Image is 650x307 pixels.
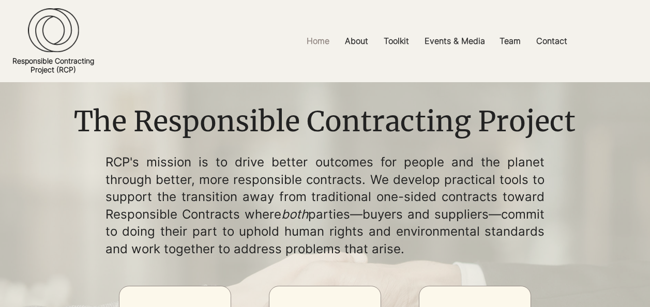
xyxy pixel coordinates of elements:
[12,56,94,74] a: Responsible ContractingProject (RCP)
[379,29,414,53] p: Toolkit
[494,29,526,53] p: Team
[281,207,308,222] span: both
[340,29,373,53] p: About
[419,29,490,53] p: Events & Media
[224,29,650,53] nav: Site
[376,29,417,53] a: Toolkit
[337,29,376,53] a: About
[528,29,575,53] a: Contact
[301,29,335,53] p: Home
[531,29,572,53] p: Contact
[492,29,528,53] a: Team
[105,153,545,258] p: RCP's mission is to drive better outcomes for people and the planet through better, more responsi...
[299,29,337,53] a: Home
[417,29,492,53] a: Events & Media
[67,102,583,142] h1: The Responsible Contracting Project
